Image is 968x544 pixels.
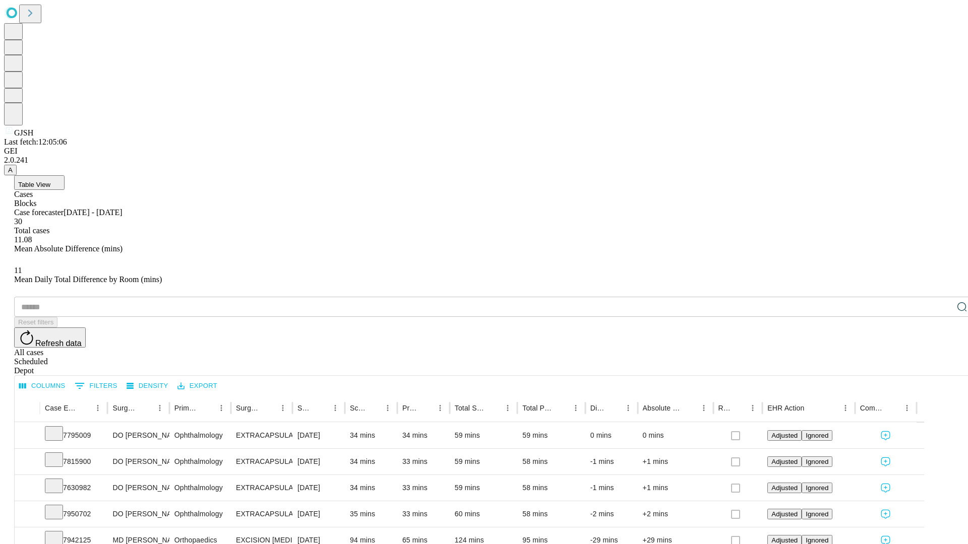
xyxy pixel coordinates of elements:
button: Menu [153,401,167,415]
button: Menu [381,401,395,415]
div: Surgeon Name [112,404,137,412]
div: +2 mins [643,501,708,527]
button: Density [124,378,171,394]
div: EXTRACAPSULAR CATARACT REMOVAL WITH [MEDICAL_DATA] [236,475,287,501]
div: 60 mins [455,501,512,527]
div: EXTRACAPSULAR CATARACT REMOVAL WITH [MEDICAL_DATA] [236,501,287,527]
button: Menu [328,401,342,415]
div: 7795009 [45,423,102,448]
div: DO [PERSON_NAME] [112,423,164,448]
button: Ignored [802,430,832,441]
div: EXTRACAPSULAR CATARACT REMOVAL WITH [MEDICAL_DATA] [236,423,287,448]
div: 0 mins [643,423,708,448]
button: Sort [314,401,328,415]
span: Adjusted [771,458,798,465]
button: Menu [697,401,711,415]
button: Sort [886,401,900,415]
div: Surgery Date [297,404,313,412]
div: -2 mins [590,501,633,527]
span: Adjusted [771,536,798,544]
span: Case forecaster [14,208,64,217]
div: 59 mins [455,449,512,474]
span: Reset filters [18,318,53,326]
button: Sort [367,401,381,415]
div: [DATE] [297,449,340,474]
div: [DATE] [297,501,340,527]
button: Adjusted [767,456,802,467]
div: 34 mins [402,423,445,448]
div: DO [PERSON_NAME] [112,449,164,474]
div: +1 mins [643,475,708,501]
button: Menu [900,401,914,415]
div: Ophthalmology [174,423,226,448]
button: Expand [20,427,35,445]
div: [DATE] [297,423,340,448]
span: Adjusted [771,484,798,492]
div: 33 mins [402,501,445,527]
div: 58 mins [522,501,580,527]
span: Adjusted [771,432,798,439]
button: Expand [20,453,35,471]
button: Adjusted [767,509,802,519]
div: 59 mins [522,423,580,448]
span: Ignored [806,432,828,439]
button: A [4,165,17,175]
div: 33 mins [402,449,445,474]
div: Predicted In Room Duration [402,404,418,412]
div: Ophthalmology [174,475,226,501]
div: GEI [4,147,964,156]
button: Select columns [17,378,68,394]
span: Ignored [806,484,828,492]
button: Expand [20,480,35,497]
div: 35 mins [350,501,392,527]
div: DO [PERSON_NAME] [112,475,164,501]
button: Sort [487,401,501,415]
button: Adjusted [767,430,802,441]
span: GJSH [14,128,33,137]
div: 33 mins [402,475,445,501]
div: Scheduled In Room Duration [350,404,366,412]
span: Mean Absolute Difference (mins) [14,244,123,253]
span: Ignored [806,458,828,465]
button: Export [175,378,220,394]
div: 0 mins [590,423,633,448]
div: Primary Service [174,404,199,412]
button: Reset filters [14,317,57,327]
span: Mean Daily Total Difference by Room (mins) [14,275,162,284]
div: 58 mins [522,475,580,501]
div: 34 mins [350,449,392,474]
span: 11 [14,266,22,275]
div: 59 mins [455,423,512,448]
div: DO [PERSON_NAME] [112,501,164,527]
button: Sort [262,401,276,415]
button: Expand [20,506,35,523]
button: Sort [419,401,433,415]
div: 34 mins [350,423,392,448]
span: Ignored [806,536,828,544]
button: Menu [621,401,635,415]
button: Sort [607,401,621,415]
div: 7630982 [45,475,102,501]
button: Ignored [802,483,832,493]
div: Total Predicted Duration [522,404,553,412]
div: 2.0.241 [4,156,964,165]
div: 34 mins [350,475,392,501]
button: Sort [200,401,214,415]
div: Total Scheduled Duration [455,404,486,412]
div: -1 mins [590,449,633,474]
div: Ophthalmology [174,449,226,474]
button: Menu [433,401,447,415]
button: Show filters [72,378,120,394]
span: [DATE] - [DATE] [64,208,122,217]
button: Sort [683,401,697,415]
div: 7950702 [45,501,102,527]
button: Refresh data [14,327,86,348]
span: Table View [18,181,50,188]
div: EHR Action [767,404,804,412]
div: Absolute Difference [643,404,682,412]
div: +1 mins [643,449,708,474]
button: Sort [732,401,746,415]
button: Menu [746,401,760,415]
div: 59 mins [455,475,512,501]
button: Menu [91,401,105,415]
